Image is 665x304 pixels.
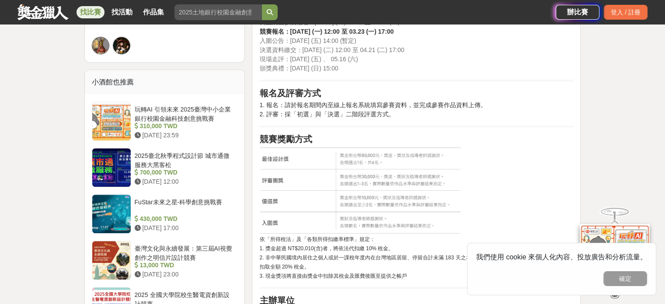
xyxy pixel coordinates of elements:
[135,198,234,214] div: FuStar未來之星-科學創意挑戰賽
[259,236,375,242] span: 依「所得稅法」及「各類所得扣繳率標準」規定：
[259,111,395,118] span: 2. 評審：採「初選」與「決選」二階段評選方式。
[259,65,338,72] span: 頒獎典禮：[DATE] (日) 15:00
[135,131,234,140] div: [DATE] 23:59
[259,56,358,63] span: 現場走評：[DATE] (五) 、 05.16 (六)
[135,177,234,186] div: [DATE] 12:00
[476,253,647,261] span: 我們使用 cookie 來個人化內容、投放廣告和分析流量。
[259,37,356,44] span: 入圍公告：[DATE] (五) 14:00 (暫定)
[139,6,167,18] a: 作品集
[259,88,320,98] strong: 報名及評審方式
[77,6,104,18] a: 找比賽
[259,255,571,270] span: 2. 非中華民國境內居住之個人或於一課稅年度內在台灣地區居留、停留合計未滿 183 天之本國人及[DEMOGRAPHIC_DATA]人，將依法扣取全額 20% 稅金。
[92,148,238,187] a: 2025臺北秋季程式設計節 城市通微服務大黑客松 700,000 TWD [DATE] 12:00
[85,70,245,94] div: 小酒館也推薦
[259,101,487,108] span: 1. 報名：請於報名期間內至線上報名系統填寫參賽資料，並完成參賽作品資料上傳。
[259,147,463,235] img: 9b9de674-09a7-4066-b5a4-d4455fbdf801.jpg
[580,224,650,282] img: d2146d9a-e6f6-4337-9592-8cefde37ba6b.png
[135,270,234,279] div: [DATE] 23:00
[135,224,234,233] div: [DATE] 17:00
[92,194,238,234] a: FuStar未來之星-科學創意挑戰賽 430,000 TWD [DATE] 17:00
[135,105,234,122] div: 玩轉AI 引領未來 2025臺灣中小企業銀行校園金融科技創意挑戰賽
[135,122,234,131] div: 310,000 TWD
[92,241,238,280] a: 臺灣文化與永續發展：第三屆AI視覺創作之明信片設計競賽 13,000 TWD [DATE] 23:00
[259,273,407,279] span: 3. 現金獎項將直接由獎金中扣除其稅金及匯費後匯至提供之帳戶
[259,28,393,35] strong: 競賽報名：[DATE] (一) 12:00 至 03.23 (一) 17:00
[135,244,234,261] div: 臺灣文化與永續發展：第三屆AI視覺創作之明信片設計競賽
[259,19,416,26] span: 獨立展區參展報名：[DATE] (一) 10:00 至 03.23 (一) 17:00
[603,271,647,286] button: 確定
[113,37,130,54] img: Avatar
[135,151,234,168] div: 2025臺北秋季程式設計節 城市通微服務大黑客松
[174,4,262,20] input: 2025土地銀行校園金融創意挑戰賽：從你出發 開啟智慧金融新頁
[135,261,234,270] div: 13,000 TWD
[259,134,312,144] strong: 競賽獎勵方式
[135,214,234,224] div: 430,000 TWD
[259,46,404,53] span: 決選資料繳交：[DATE] (二) 12:00 至 04.21 (二) 17:00
[108,6,136,18] a: 找活動
[556,5,599,20] a: 辦比賽
[92,37,109,54] img: Avatar
[92,101,238,141] a: 玩轉AI 引領未來 2025臺灣中小企業銀行校園金融科技創意挑戰賽 310,000 TWD [DATE] 23:59
[259,245,393,252] span: 1. 獎金超過 NT$20,010(含)者，將依法代扣繳 10% 稅金。
[135,168,234,177] div: 700,000 TWD
[604,5,648,20] div: 登入 / 註冊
